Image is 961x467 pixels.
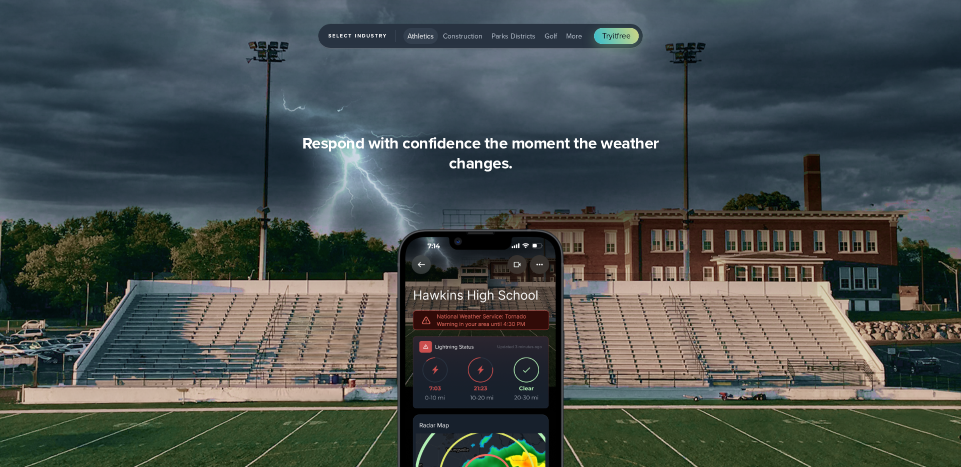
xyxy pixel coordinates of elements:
[443,31,483,41] span: Construction
[562,28,586,44] button: More
[541,28,561,44] button: Golf
[407,31,434,41] span: Athletics
[328,30,395,42] span: Select Industry
[439,28,487,44] button: Construction
[288,133,673,173] h3: Respond with confidence the moment the weather changes.
[488,28,540,44] button: Parks Districts
[403,28,438,44] button: Athletics
[545,31,557,41] span: Golf
[492,31,536,41] span: Parks Districts
[613,30,617,41] span: it
[602,30,630,42] span: Try free
[594,28,638,44] a: Tryitfree
[566,31,582,41] span: More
